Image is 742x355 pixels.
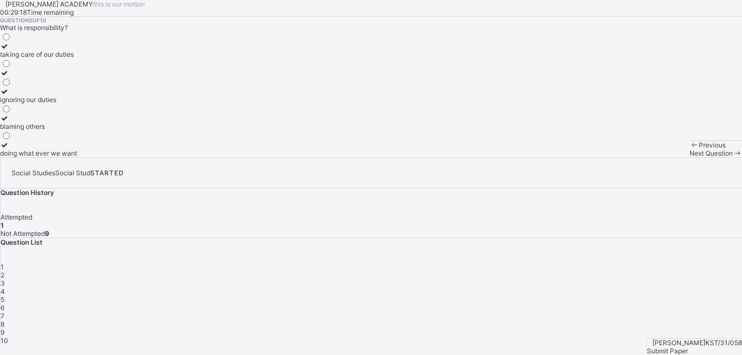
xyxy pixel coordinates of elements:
span: Previous [699,141,726,149]
span: 6 [1,304,4,312]
span: Question List [1,238,43,246]
span: 3 [1,279,5,287]
span: KST/31/058 [705,339,742,347]
span: 8 [1,320,4,328]
span: STARTED [90,169,124,177]
span: Social Studies [11,169,55,177]
span: 4 [1,287,5,295]
span: Next Question [690,149,733,157]
span: 9 [1,328,4,336]
span: Time remaining [27,8,74,16]
span: 7 [1,312,4,320]
span: [PERSON_NAME] [652,339,705,347]
span: 5 [1,295,4,304]
span: Attempted [1,213,32,221]
b: 1 [1,221,4,229]
span: 2 [1,271,4,279]
span: 1 [1,263,4,271]
span: Submit Paper [647,347,688,355]
b: 9 [45,229,49,238]
span: Social Stud [55,169,90,177]
span: Question History [1,188,54,197]
span: Not Attempted [1,229,45,238]
span: 10 [1,336,8,345]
